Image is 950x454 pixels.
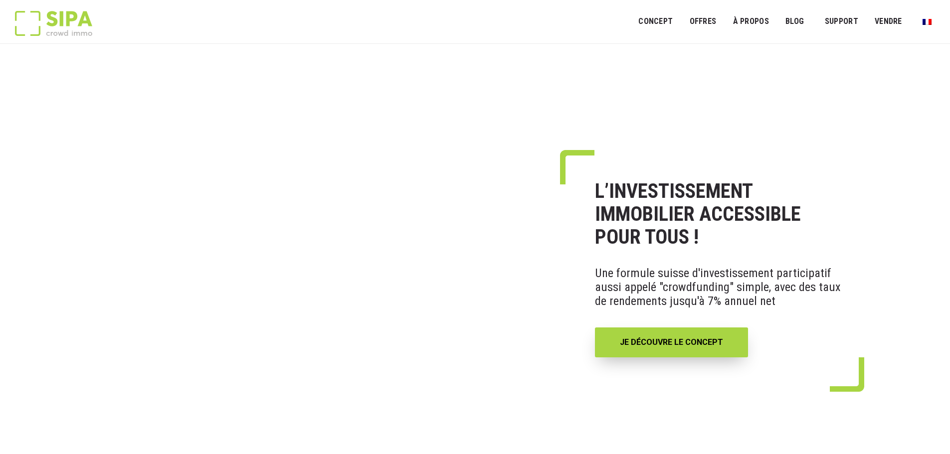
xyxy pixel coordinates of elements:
a: Passer à [916,12,938,31]
a: VENDRE [868,10,909,33]
a: JE DÉCOUVRE LE CONCEPT [595,327,748,357]
img: FR-_3__11zon [60,89,494,448]
img: Français [923,19,932,25]
a: Concept [632,10,679,33]
a: OFFRES [683,10,723,33]
p: Une formule suisse d'investissement participatif aussi appelé "crowdfunding" simple, avec des tau... [595,259,842,315]
nav: Menu principal [638,9,935,34]
h1: L’INVESTISSEMENT IMMOBILIER ACCESSIBLE POUR TOUS ! [595,180,842,249]
a: SUPPORT [818,10,865,33]
a: À PROPOS [726,10,775,33]
a: Blog [779,10,811,33]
